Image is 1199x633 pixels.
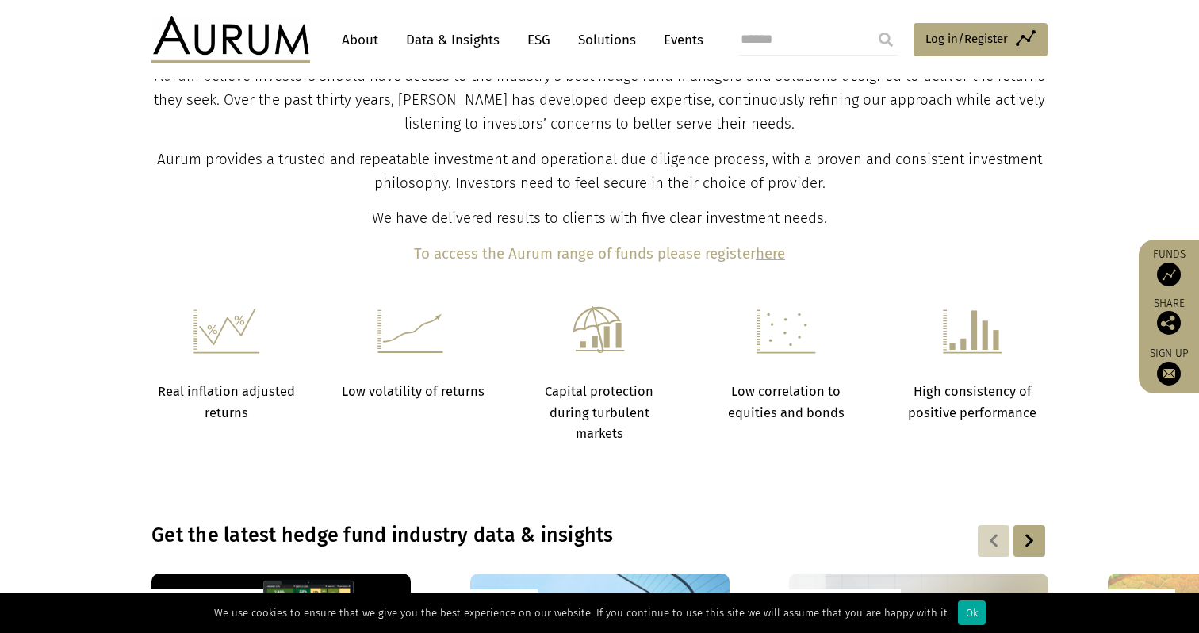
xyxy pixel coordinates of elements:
[925,29,1008,48] span: Log in/Register
[756,245,785,263] a: here
[545,384,653,441] strong: Capital protection during turbulent markets
[398,25,508,55] a: Data & Insights
[334,25,386,55] a: About
[157,151,1042,192] span: Aurum provides a trusted and repeatable investment and operational due diligence process, with a ...
[908,384,1036,420] strong: High consistency of positive performance
[1157,311,1181,335] img: Share this post
[789,589,901,616] div: Hedge Fund Data
[656,25,703,55] a: Events
[1108,589,1175,616] div: Insights
[151,589,263,616] div: Hedge Fund Data
[414,245,756,263] b: To access the Aurum range of funds please register
[1147,247,1191,286] a: Funds
[958,600,986,625] div: Ok
[151,16,310,63] img: Aurum
[151,524,843,547] h3: Get the latest hedge fund industry data & insights
[1157,263,1181,286] img: Access Funds
[372,209,827,227] span: We have delivered results to clients with five clear investment needs.
[870,24,902,56] input: Submit
[914,23,1048,56] a: Log in/Register
[470,589,538,616] div: Insights
[519,25,558,55] a: ESG
[1147,298,1191,335] div: Share
[570,25,644,55] a: Solutions
[1147,347,1191,386] a: Sign up
[154,67,1045,132] span: Aurum believe investors should have access to the industry’s best hedge fund managers and solutio...
[1157,362,1181,386] img: Sign up to our newsletter
[728,384,845,420] strong: Low correlation to equities and bonds
[342,384,485,399] strong: Low volatility of returns
[158,384,295,420] strong: Real inflation adjusted returns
